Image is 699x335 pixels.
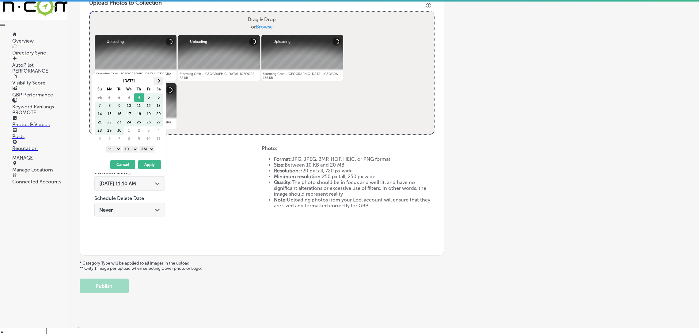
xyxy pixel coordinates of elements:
[80,279,129,293] button: Publish
[274,156,434,162] li: JPG, JPEG, BMP, HEIF, HEIC, or PNG format.
[12,104,67,110] p: Keyword Rankings
[95,110,104,118] td: 14
[144,110,154,118] td: 19
[12,92,67,98] p: GBP Performance
[144,126,154,135] td: 3
[124,85,134,93] th: We
[274,197,287,203] strong: Note:
[134,85,144,93] th: Th
[154,118,163,126] td: 27
[147,327,170,335] a: Terms of Use
[80,261,687,271] p: * Category Type will be applied to all images in the upload. ** Only 1 image per upload when sele...
[12,68,67,74] p: PERFORMANCE
[256,24,273,30] span: Browse
[104,102,114,110] td: 8
[104,77,154,85] th: [DATE]
[104,110,114,118] td: 15
[104,93,114,102] td: 1
[134,118,144,126] td: 25
[124,126,134,135] td: 1
[12,122,67,127] p: Photos & Videos
[95,126,104,135] td: 28
[124,93,134,102] td: 3
[154,85,163,93] th: Sa
[134,102,144,110] td: 11
[124,118,134,126] td: 24
[262,145,277,151] strong: Photo:
[114,85,124,93] th: Tu
[110,160,135,169] button: Cancel
[274,156,292,162] strong: Format:
[12,145,67,151] p: Reputation
[99,181,136,186] span: [DATE] 11:10 AM
[114,126,124,135] td: 30
[124,135,134,143] td: 8
[274,162,434,168] li: Between 10 KB and 20 MB
[104,85,114,93] th: Mo
[154,93,163,102] td: 6
[95,102,104,110] td: 7
[154,126,163,135] td: 4
[95,118,104,126] td: 21
[114,93,124,102] td: 2
[245,13,278,33] label: Drag & Drop or
[154,102,163,110] td: 13
[114,135,124,143] td: 7
[114,102,124,110] td: 9
[12,38,67,44] p: Overview
[274,168,434,174] li: 720 px tall, 720 px wide
[94,195,144,201] label: Schedule Delete Date
[274,168,300,174] strong: Resolution:
[154,135,163,143] td: 11
[95,93,104,102] td: 31
[274,174,322,179] strong: Minimum resolution:
[12,62,67,68] p: AutoPilot
[134,126,144,135] td: 2
[144,85,154,93] th: Fr
[138,160,161,169] button: Apply
[274,179,434,197] li: The photo should be in focus and well lit, and have no significant alterations or excessive use o...
[144,102,154,110] td: 12
[12,110,67,115] p: PROMOTE
[274,162,285,168] strong: Size:
[154,110,163,118] td: 20
[144,135,154,143] td: 10
[134,135,144,143] td: 9
[274,174,434,179] li: 250 px tall, 250 px wide
[99,207,113,213] span: Never
[124,102,134,110] td: 10
[114,110,124,118] td: 16
[144,93,154,102] td: 5
[82,327,142,332] p: Locl, Inc. 2025 all rights reserved.
[12,179,67,185] p: Connected Accounts
[134,93,144,102] td: 4
[274,197,434,209] li: Uploading photos from your Locl account will ensure that they are sized and formatted correctly f...
[12,167,67,173] p: Manage Locations
[114,118,124,126] td: 23
[12,134,67,139] p: Posts
[95,144,166,153] div: :
[104,126,114,135] td: 29
[12,50,67,56] p: Directory Sync
[12,80,67,86] p: Visibility Score
[134,110,144,118] td: 18
[175,327,200,335] a: Privacy Policy
[274,179,292,185] strong: Quality:
[124,110,134,118] td: 17
[95,85,104,93] th: Su
[104,118,114,126] td: 22
[95,135,104,143] td: 5
[144,118,154,126] td: 26
[12,155,67,161] p: MANAGE
[104,135,114,143] td: 6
